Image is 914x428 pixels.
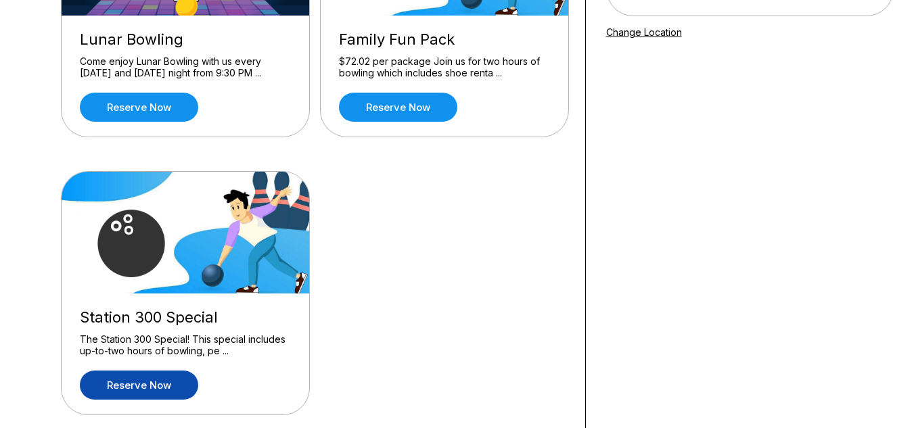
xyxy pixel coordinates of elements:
[80,30,291,49] div: Lunar Bowling
[80,55,291,79] div: Come enjoy Lunar Bowling with us every [DATE] and [DATE] night from 9:30 PM ...
[606,26,682,38] a: Change Location
[339,93,457,122] a: Reserve now
[62,172,311,293] img: Station 300 Special
[80,371,198,400] a: Reserve now
[339,55,550,79] div: $72.02 per package Join us for two hours of bowling which includes shoe renta ...
[80,333,291,357] div: The Station 300 Special! This special includes up-to-two hours of bowling, pe ...
[339,30,550,49] div: Family Fun Pack
[80,93,198,122] a: Reserve now
[80,308,291,327] div: Station 300 Special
